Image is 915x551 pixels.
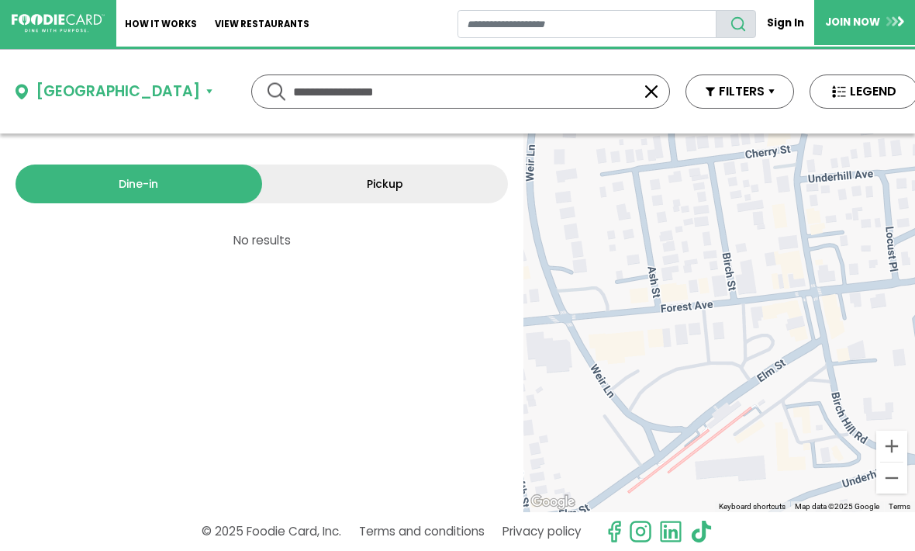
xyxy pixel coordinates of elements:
[4,234,520,246] p: No results
[36,81,200,103] div: [GEOGRAPHIC_DATA]
[502,518,582,545] a: Privacy policy
[719,501,786,512] button: Keyboard shortcuts
[202,518,341,545] p: © 2025 Foodie Card, Inc.
[603,520,626,543] svg: check us out on facebook
[359,518,485,545] a: Terms and conditions
[262,165,509,203] a: Pickup
[12,14,105,33] img: FoodieCard; Eat, Drink, Save, Donate
[889,502,910,511] a: Terms
[716,10,756,38] button: search
[685,75,794,109] button: FILTERS
[457,10,717,38] input: restaurant search
[876,463,907,494] button: Zoom out
[16,81,212,103] button: [GEOGRAPHIC_DATA]
[876,431,907,462] button: Zoom in
[689,520,713,543] img: tiktok.svg
[756,9,814,36] a: Sign In
[16,165,262,203] a: Dine-in
[527,492,578,512] a: Open this area in Google Maps (opens a new window)
[795,502,879,511] span: Map data ©2025 Google
[527,492,578,512] img: Google
[659,520,682,543] img: linkedin.svg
